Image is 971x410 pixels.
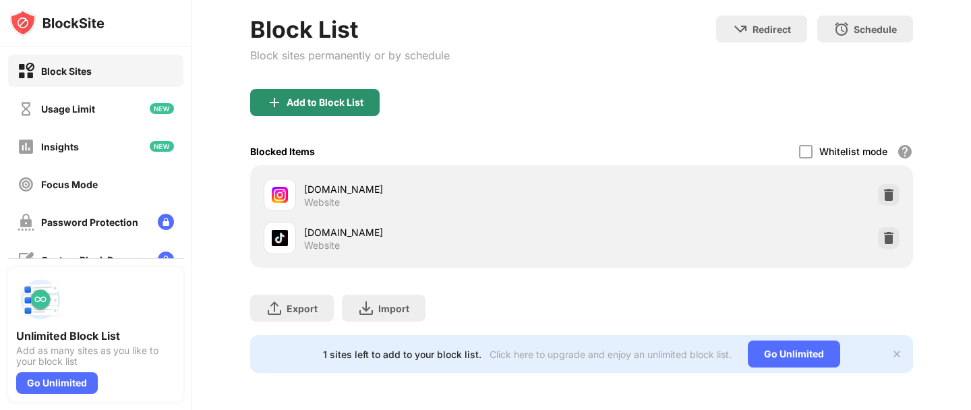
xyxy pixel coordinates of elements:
[272,187,288,203] img: favicons
[150,141,174,152] img: new-icon.svg
[18,138,34,155] img: insights-off.svg
[287,303,318,314] div: Export
[41,103,95,115] div: Usage Limit
[748,341,840,368] div: Go Unlimited
[304,196,340,208] div: Website
[158,214,174,230] img: lock-menu.svg
[272,230,288,246] img: favicons
[41,65,92,77] div: Block Sites
[854,24,897,35] div: Schedule
[891,349,902,359] img: x-button.svg
[41,254,130,266] div: Custom Block Page
[250,16,450,43] div: Block List
[18,100,34,117] img: time-usage-off.svg
[158,252,174,268] img: lock-menu.svg
[150,103,174,114] img: new-icon.svg
[16,275,65,324] img: push-block-list.svg
[323,349,481,360] div: 1 sites left to add to your block list.
[9,9,105,36] img: logo-blocksite.svg
[250,146,315,157] div: Blocked Items
[41,179,98,190] div: Focus Mode
[16,329,175,343] div: Unlimited Block List
[41,216,138,228] div: Password Protection
[304,239,340,252] div: Website
[18,214,34,231] img: password-protection-off.svg
[378,303,409,314] div: Import
[250,49,450,62] div: Block sites permanently or by schedule
[18,63,34,80] img: block-on.svg
[41,141,79,152] div: Insights
[287,97,363,108] div: Add to Block List
[753,24,791,35] div: Redirect
[18,252,34,268] img: customize-block-page-off.svg
[304,225,581,239] div: [DOMAIN_NAME]
[819,146,887,157] div: Whitelist mode
[16,372,98,394] div: Go Unlimited
[18,176,34,193] img: focus-off.svg
[490,349,732,360] div: Click here to upgrade and enjoy an unlimited block list.
[16,345,175,367] div: Add as many sites as you like to your block list
[304,182,581,196] div: [DOMAIN_NAME]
